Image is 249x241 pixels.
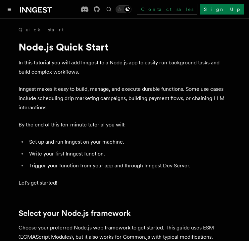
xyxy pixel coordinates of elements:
[27,137,230,147] li: Set up and run Inngest on your machine.
[27,149,230,158] li: Write your first Inngest function.
[116,5,131,13] button: Toggle dark mode
[19,58,230,77] p: In this tutorial you will add Inngest to a Node.js app to easily run background tasks and build c...
[137,4,197,15] a: Contact sales
[19,178,230,188] p: Let's get started!
[19,85,230,112] p: Inngest makes it easy to build, manage, and execute durable functions. Some use cases include sch...
[105,5,113,13] button: Find something...
[27,161,230,170] li: Trigger your function from your app and through Inngest Dev Server.
[5,5,13,13] button: Toggle navigation
[19,41,230,53] h1: Node.js Quick Start
[19,120,230,129] p: By the end of this ten-minute tutorial you will:
[19,26,64,33] a: Quick start
[200,4,244,15] a: Sign Up
[19,209,131,218] a: Select your Node.js framework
